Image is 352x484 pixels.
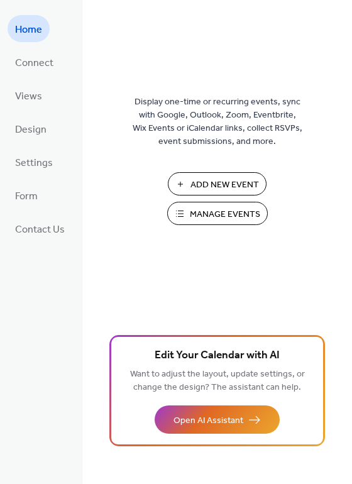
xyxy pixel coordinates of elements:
span: Open AI Assistant [173,414,243,427]
span: Add New Event [190,179,259,192]
a: Views [8,82,50,109]
span: Form [15,187,38,206]
span: Contact Us [15,220,65,239]
a: Form [8,182,45,209]
a: Home [8,15,50,42]
span: Views [15,87,42,106]
button: Manage Events [167,202,268,225]
button: Add New Event [168,172,267,195]
a: Contact Us [8,215,72,242]
span: Connect [15,53,53,73]
span: Design [15,120,47,140]
span: Display one-time or recurring events, sync with Google, Outlook, Zoom, Eventbrite, Wix Events or ... [133,96,302,148]
a: Design [8,115,54,142]
button: Open AI Assistant [155,405,280,434]
span: Home [15,20,42,40]
a: Connect [8,48,61,75]
span: Settings [15,153,53,173]
a: Settings [8,148,60,175]
span: Edit Your Calendar with AI [155,347,280,365]
span: Want to adjust the layout, update settings, or change the design? The assistant can help. [130,366,305,396]
span: Manage Events [190,208,260,221]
